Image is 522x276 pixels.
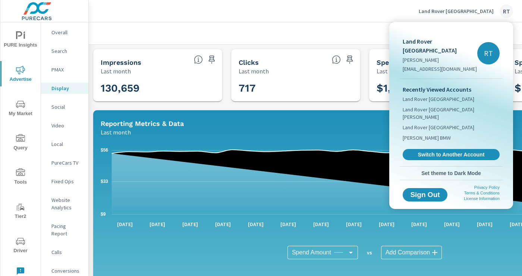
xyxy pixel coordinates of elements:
a: Privacy Policy [474,185,500,190]
p: [EMAIL_ADDRESS][DOMAIN_NAME] [403,65,477,73]
span: Sign Out [409,191,441,198]
p: [PERSON_NAME] [403,56,477,64]
p: Recently Viewed Accounts [403,85,500,94]
span: [PERSON_NAME] BMW [403,134,451,142]
a: Terms & Conditions [464,191,500,195]
span: Switch to Another Account [407,151,496,158]
a: License Information [464,196,500,201]
span: Land Rover [GEOGRAPHIC_DATA] [403,95,474,103]
button: Set theme to Dark Mode [400,166,503,180]
div: RT [477,42,500,64]
a: Switch to Another Account [403,149,500,160]
span: Land Rover [GEOGRAPHIC_DATA][PERSON_NAME] [403,106,500,121]
button: Sign Out [403,188,447,202]
span: Set theme to Dark Mode [403,170,500,177]
span: Land Rover [GEOGRAPHIC_DATA] [403,124,474,131]
p: Land Rover [GEOGRAPHIC_DATA] [403,37,477,55]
